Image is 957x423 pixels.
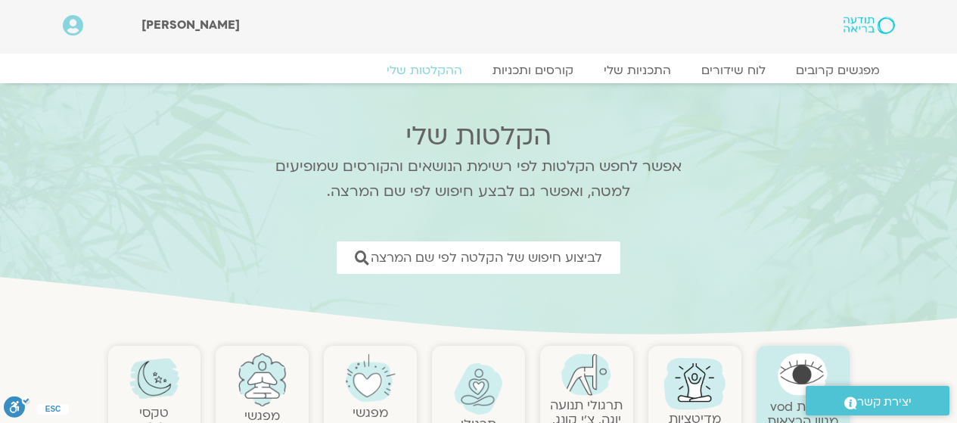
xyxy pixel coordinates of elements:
[806,386,949,415] a: יצירת קשר
[337,241,620,274] a: לביצוע חיפוש של הקלטה לפי שם המרצה
[857,392,912,412] span: יצירת קשר
[256,121,702,151] h2: הקלטות שלי
[781,63,895,78] a: מפגשים קרובים
[686,63,781,78] a: לוח שידורים
[63,63,895,78] nav: Menu
[477,63,589,78] a: קורסים ותכניות
[141,17,240,33] span: [PERSON_NAME]
[589,63,686,78] a: התכניות שלי
[371,250,602,265] span: לביצוע חיפוש של הקלטה לפי שם המרצה
[371,63,477,78] a: ההקלטות שלי
[256,154,702,204] p: אפשר לחפש הקלטות לפי רשימת הנושאים והקורסים שמופיעים למטה, ואפשר גם לבצע חיפוש לפי שם המרצה.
